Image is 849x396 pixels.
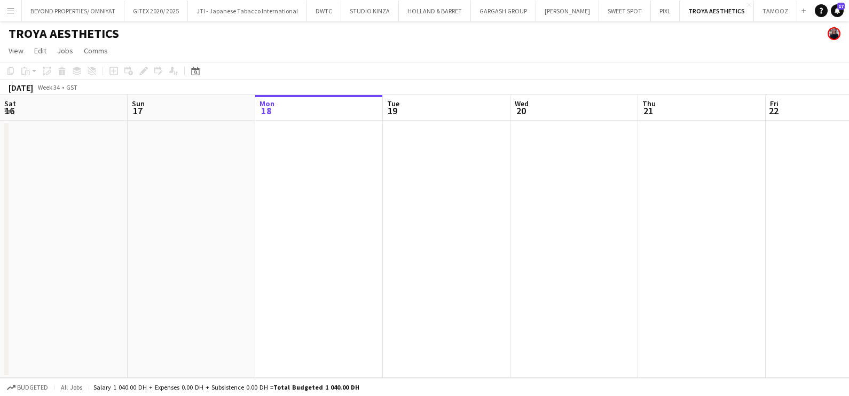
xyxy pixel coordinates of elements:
[273,383,359,391] span: Total Budgeted 1 040.00 DH
[4,44,28,58] a: View
[387,99,399,108] span: Tue
[599,1,651,21] button: SWEET SPOT
[35,83,62,91] span: Week 34
[66,83,77,91] div: GST
[30,44,51,58] a: Edit
[515,99,529,108] span: Wed
[260,99,274,108] span: Mon
[770,99,779,108] span: Fri
[831,4,844,17] a: 17
[17,384,48,391] span: Budgeted
[536,1,599,21] button: [PERSON_NAME]
[84,46,108,56] span: Comms
[53,44,77,58] a: Jobs
[513,105,529,117] span: 20
[5,382,50,393] button: Budgeted
[9,82,33,93] div: [DATE]
[34,46,46,56] span: Edit
[59,383,84,391] span: All jobs
[124,1,188,21] button: GITEX 2020/ 2025
[642,99,656,108] span: Thu
[399,1,471,21] button: HOLLAND & BARRET
[4,99,16,108] span: Sat
[641,105,656,117] span: 21
[93,383,359,391] div: Salary 1 040.00 DH + Expenses 0.00 DH + Subsistence 0.00 DH =
[768,105,779,117] span: 22
[130,105,145,117] span: 17
[307,1,341,21] button: DWTC
[188,1,307,21] button: JTI - Japanese Tabacco International
[471,1,536,21] button: GARGASH GROUP
[341,1,399,21] button: STUDIO KINZA
[828,27,840,40] app-user-avatar: Anastasiia Iemelianova
[3,105,16,117] span: 16
[258,105,274,117] span: 18
[57,46,73,56] span: Jobs
[754,1,797,21] button: TAMOOZ
[651,1,680,21] button: PIXL
[22,1,124,21] button: BEYOND PROPERTIES/ OMNIYAT
[132,99,145,108] span: Sun
[9,26,119,42] h1: TROYA AESTHETICS
[386,105,399,117] span: 19
[680,1,754,21] button: TROYA AESTHETICS
[9,46,23,56] span: View
[80,44,112,58] a: Comms
[837,3,845,10] span: 17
